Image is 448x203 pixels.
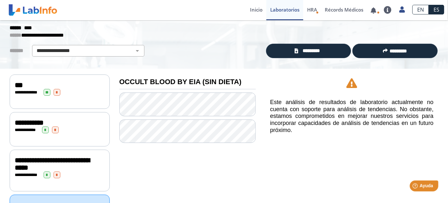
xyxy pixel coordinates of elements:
[270,99,434,134] h5: Este análisis de resultados de laboratorio actualmente no cuenta con soporte para análisis de ten...
[391,178,441,196] iframe: Help widget launcher
[119,78,242,86] b: OCCULT BLOOD BY EIA (SIN DIETA)
[429,5,444,14] a: ES
[412,5,429,14] a: EN
[307,6,317,13] span: HRA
